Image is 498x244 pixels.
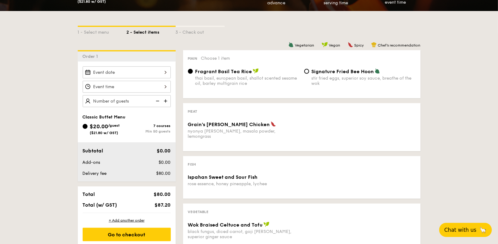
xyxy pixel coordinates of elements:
[188,129,299,139] div: nyonya [PERSON_NAME], masala powder, lemongrass
[155,202,170,208] span: $87.20
[188,210,209,214] span: Vegetable
[154,191,170,197] span: $80.00
[188,56,197,61] span: Main
[195,69,252,74] span: Fragrant Basil Tea Rice
[195,76,299,86] div: thai basil, european basil, shallot scented sesame oil, barley multigrain rice
[156,171,170,176] span: $80.00
[371,42,377,47] img: icon-chef-hat.a58ddaea.svg
[378,43,421,47] span: Chef's recommendation
[188,69,193,74] input: Fragrant Basil Tea Ricethai basil, european basil, shallot scented sesame oil, barley multigrain ...
[83,114,126,120] span: Classic Buffet Menu
[348,42,353,47] img: icon-spicy.37a8142b.svg
[90,123,108,130] span: $20.00
[83,124,88,129] input: $20.00/guest($21.80 w/ GST)7 coursesMin 50 guests
[83,191,95,197] span: Total
[439,223,492,237] button: Chat with us🦙
[271,121,276,127] img: icon-spicy.37a8142b.svg
[83,148,103,154] span: Subtotal
[375,68,380,74] img: icon-vegetarian.fe4039eb.svg
[152,95,162,107] img: icon-reduce.1d2dbef1.svg
[83,218,171,223] div: + Add another order
[90,131,118,135] span: ($21.80 w/ GST)
[83,228,171,241] div: Go to checkout
[83,66,171,78] input: Event date
[312,76,416,86] div: stir fried eggs, superior soy sauce, breathe of the wok
[127,129,171,133] div: Min 50 guests
[127,27,176,36] div: 2 - Select items
[201,56,230,61] span: Choose 1 item
[83,171,107,176] span: Delivery fee
[312,69,374,74] span: Signature Fried Bee Hoon
[108,123,120,128] span: /guest
[264,222,270,227] img: icon-vegan.f8ff3823.svg
[83,54,101,59] span: Order 1
[83,95,171,107] input: Number of guests
[157,148,170,154] span: $0.00
[188,229,299,239] div: black fungus, diced carrot, goji [PERSON_NAME], superior ginger sauce
[444,227,477,233] span: Chat with us
[354,43,364,47] span: Spicy
[162,95,171,107] img: icon-add.58712e84.svg
[159,160,170,165] span: $0.00
[83,202,117,208] span: Total (w/ GST)
[188,162,196,167] span: Fish
[176,27,225,36] div: 3 - Check out
[322,42,328,47] img: icon-vegan.f8ff3823.svg
[83,160,100,165] span: Add-ons
[188,174,258,180] span: Ispahan Sweet and Sour Fish
[188,122,270,127] span: Grain's [PERSON_NAME] Chicken
[288,42,294,47] img: icon-vegetarian.fe4039eb.svg
[304,69,309,74] input: Signature Fried Bee Hoonstir fried eggs, superior soy sauce, breathe of the wok
[253,68,259,74] img: icon-vegan.f8ff3823.svg
[188,109,197,114] span: Meat
[295,43,314,47] span: Vegetarian
[188,181,299,186] div: rose essence, honey pineapple, lychee
[479,226,487,234] span: 🦙
[83,81,171,93] input: Event time
[329,43,340,47] span: Vegan
[188,222,263,228] span: Wok Braised Celtuce and Tofu
[78,27,127,36] div: 1 - Select menu
[127,124,171,128] div: 7 courses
